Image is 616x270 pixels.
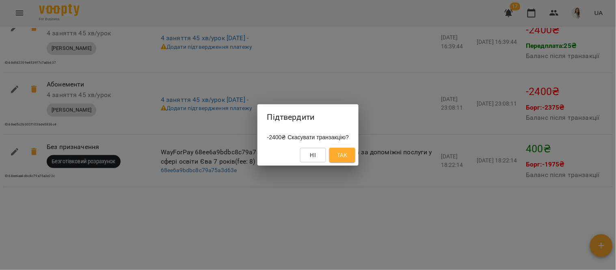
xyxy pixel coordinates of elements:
span: Так [337,150,348,160]
button: Так [329,148,355,162]
button: Ні [300,148,326,162]
span: Ні [310,150,316,160]
div: -2400₴ Скасувати транзакцію? [257,130,359,145]
h2: Підтвердити [267,111,349,123]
